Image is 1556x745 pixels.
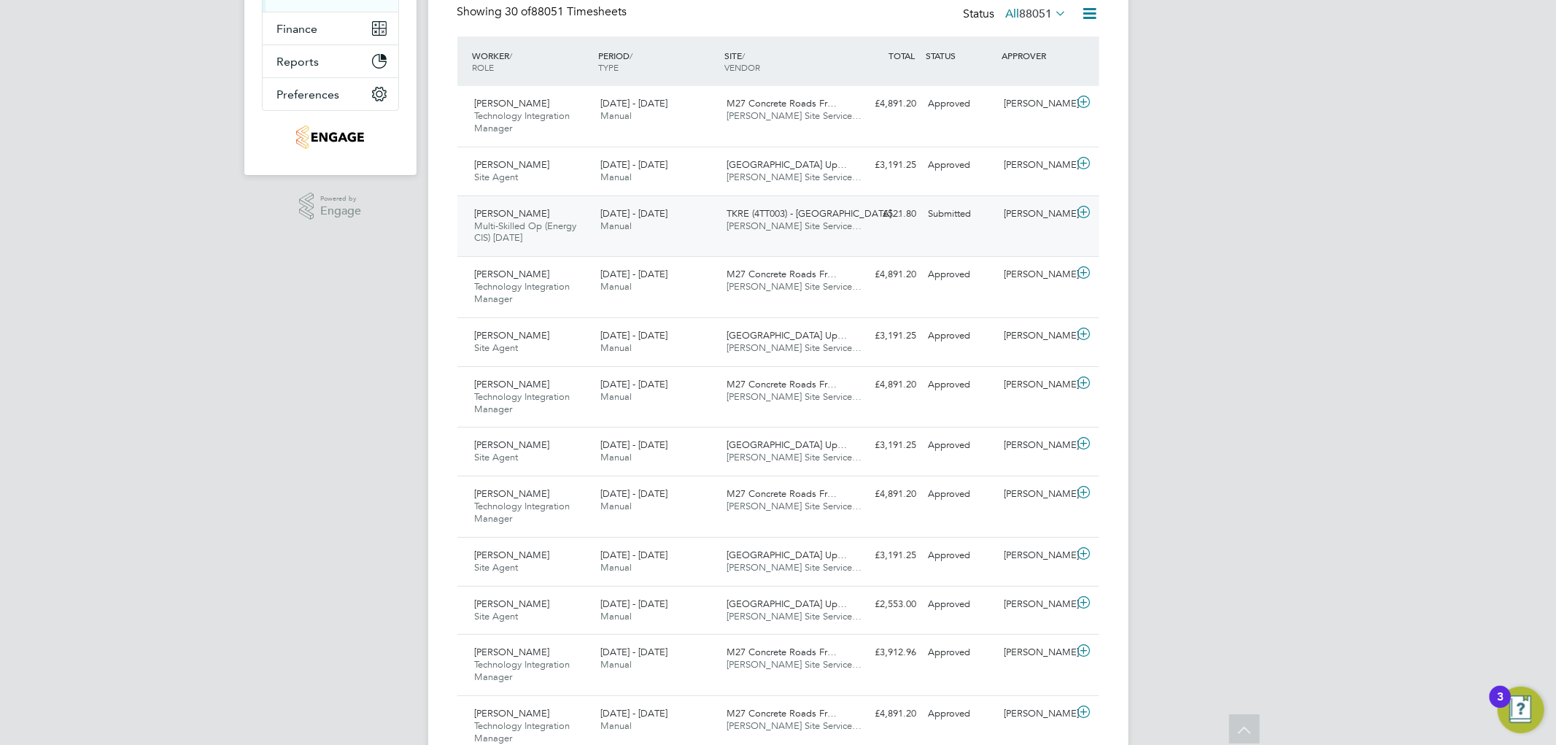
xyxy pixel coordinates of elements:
span: Manual [600,658,632,671]
span: [PERSON_NAME] [475,439,550,451]
span: / [742,50,745,61]
span: 88051 Timesheets [506,4,627,19]
span: [PERSON_NAME] [475,646,550,658]
span: Reports [277,55,320,69]
span: Site Agent [475,171,519,183]
button: Preferences [263,78,398,110]
button: Finance [263,12,398,45]
div: [PERSON_NAME] [998,153,1074,177]
div: [PERSON_NAME] [998,482,1074,506]
span: [GEOGRAPHIC_DATA] Up… [727,439,847,451]
span: [DATE] - [DATE] [600,268,667,280]
div: [PERSON_NAME] [998,433,1074,458]
img: carmichael-logo-retina.png [296,126,364,149]
span: Site Agent [475,341,519,354]
div: £4,891.20 [847,373,923,397]
div: Approved [923,641,999,665]
span: TKRE (4TT003) - [GEOGRAPHIC_DATA]… [727,207,901,220]
div: Status [964,4,1070,25]
span: [PERSON_NAME] [475,487,550,500]
span: [PERSON_NAME] Site Service… [727,561,862,574]
span: [PERSON_NAME] Site Service… [727,341,862,354]
div: £4,891.20 [847,92,923,116]
div: [PERSON_NAME] [998,263,1074,287]
span: Multi-Skilled Op (Energy CIS) [DATE] [475,220,577,244]
span: [DATE] - [DATE] [600,646,667,658]
span: Technology Integration Manager [475,658,570,683]
span: Technology Integration Manager [475,390,570,415]
div: 3 [1497,697,1503,716]
span: [PERSON_NAME] [475,158,550,171]
span: Manual [600,390,632,403]
span: [DATE] - [DATE] [600,487,667,500]
div: £3,191.25 [847,544,923,568]
span: M27 Concrete Roads Fr… [727,378,837,390]
span: Manual [600,561,632,574]
span: Manual [600,719,632,732]
span: ROLE [473,61,495,73]
span: [PERSON_NAME] [475,268,550,280]
div: Approved [923,702,999,726]
span: VENDOR [724,61,760,73]
label: All [1006,7,1067,21]
div: SITE [721,42,847,80]
span: TYPE [598,61,619,73]
span: [PERSON_NAME] Site Service… [727,500,862,512]
span: [PERSON_NAME] [475,707,550,719]
span: [DATE] - [DATE] [600,549,667,561]
span: [PERSON_NAME] Site Service… [727,280,862,293]
div: [PERSON_NAME] [998,641,1074,665]
span: Manual [600,280,632,293]
div: STATUS [923,42,999,69]
div: Approved [923,373,999,397]
div: [PERSON_NAME] [998,92,1074,116]
span: [PERSON_NAME] [475,329,550,341]
div: [PERSON_NAME] [998,702,1074,726]
span: Technology Integration Manager [475,109,570,134]
span: M27 Concrete Roads Fr… [727,646,837,658]
div: [PERSON_NAME] [998,592,1074,617]
div: Approved [923,482,999,506]
span: Preferences [277,88,340,101]
span: [PERSON_NAME] [475,378,550,390]
span: M27 Concrete Roads Fr… [727,707,837,719]
span: Manual [600,610,632,622]
span: TOTAL [889,50,916,61]
div: £4,891.20 [847,702,923,726]
div: WORKER [469,42,595,80]
span: [PERSON_NAME] [475,97,550,109]
span: [DATE] - [DATE] [600,97,667,109]
div: £4,891.20 [847,482,923,506]
span: [DATE] - [DATE] [600,207,667,220]
span: [DATE] - [DATE] [600,598,667,610]
span: [GEOGRAPHIC_DATA] Up… [727,549,847,561]
span: M27 Concrete Roads Fr… [727,268,837,280]
span: [PERSON_NAME] Site Service… [727,109,862,122]
span: [DATE] - [DATE] [600,439,667,451]
span: Powered by [320,193,361,205]
span: M27 Concrete Roads Fr… [727,487,837,500]
a: Powered byEngage [299,193,361,220]
div: Approved [923,592,999,617]
div: APPROVER [998,42,1074,69]
div: Approved [923,324,999,348]
button: Open Resource Center, 3 new notifications [1498,687,1544,733]
div: Approved [923,263,999,287]
div: £3,912.96 [847,641,923,665]
div: Approved [923,433,999,458]
span: [DATE] - [DATE] [600,158,667,171]
div: Showing [457,4,630,20]
span: [PERSON_NAME] Site Service… [727,390,862,403]
div: [PERSON_NAME] [998,544,1074,568]
span: Technology Integration Manager [475,280,570,305]
div: [PERSON_NAME] [998,373,1074,397]
span: Site Agent [475,561,519,574]
div: £3,191.25 [847,324,923,348]
div: PERIOD [595,42,721,80]
span: [PERSON_NAME] Site Service… [727,658,862,671]
span: Manual [600,171,632,183]
span: M27 Concrete Roads Fr… [727,97,837,109]
span: 88051 [1020,7,1053,21]
div: [PERSON_NAME] [998,324,1074,348]
span: Manual [600,220,632,232]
